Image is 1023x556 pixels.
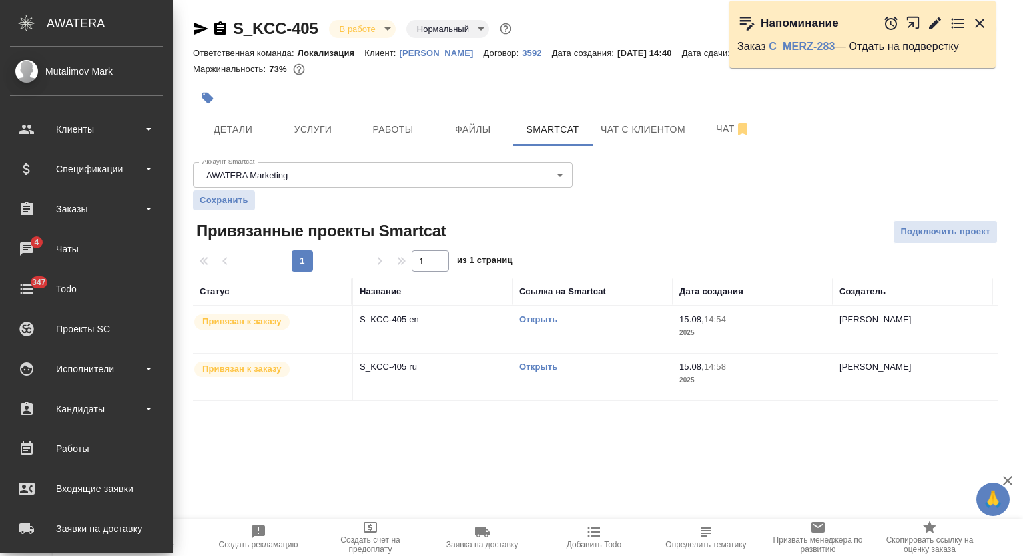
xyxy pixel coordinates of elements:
[193,21,209,37] button: Скопировать ссылку для ЯМессенджера
[269,64,290,74] p: 73%
[202,362,282,376] p: Привязан к заказу
[10,159,163,179] div: Спецификации
[298,48,365,58] p: Локализация
[193,162,573,188] div: AWATERA Marketing
[538,519,650,556] button: Добавить Todo
[200,285,230,298] div: Статус
[839,285,886,298] div: Создатель
[361,121,425,138] span: Работы
[769,41,835,52] a: C_MERZ-283
[406,20,489,38] div: В работе
[601,121,685,138] span: Чат с клиентом
[704,362,726,372] p: 14:58
[3,512,170,545] a: Заявки на доставку
[483,48,522,58] p: Договор:
[10,439,163,459] div: Работы
[10,319,163,339] div: Проекты SC
[679,374,826,387] p: 2025
[567,540,621,549] span: Добавить Todo
[874,519,986,556] button: Скопировать ссылку на оценку заказа
[679,326,826,340] p: 2025
[10,359,163,379] div: Исполнители
[10,479,163,499] div: Входящие заявки
[233,19,318,37] a: S_KCC-405
[322,535,418,554] span: Создать счет на предоплату
[839,314,912,324] p: [PERSON_NAME]
[193,190,255,210] button: Сохранить
[679,362,704,372] p: 15.08,
[281,121,345,138] span: Услуги
[119,540,174,549] span: Папка на Drive
[522,47,551,58] a: 3592
[679,314,704,324] p: 15.08,
[360,360,506,374] p: S_KCC-405 ru
[10,199,163,219] div: Заказы
[617,48,682,58] p: [DATE] 14:40
[3,472,170,505] a: Входящие заявки
[10,519,163,539] div: Заявки на доставку
[314,519,426,556] button: Создать счет на предоплату
[650,519,762,556] button: Определить тематику
[10,239,163,259] div: Чаты
[3,432,170,465] a: Работы
[552,48,617,58] p: Дата создания:
[441,121,505,138] span: Файлы
[519,362,557,372] a: Открыть
[47,10,173,37] div: AWATERA
[950,15,966,31] button: Перейти в todo
[290,61,308,78] button: 154.70 RUB; 0.91 USD;
[202,315,282,328] p: Привязан к заказу
[882,535,978,554] span: Скопировать ссылку на оценку заказа
[976,483,1010,516] button: 🙏
[10,64,163,79] div: Mutalimov Mark
[906,9,921,37] button: Открыть в новой вкладке
[665,540,746,549] span: Определить тематику
[893,220,998,244] button: Подключить проект
[682,48,733,58] p: Дата сдачи:
[329,20,396,38] div: В работе
[770,535,866,554] span: Призвать менеджера по развитию
[883,15,899,31] button: Отложить
[193,220,446,242] span: Привязанные проекты Smartcat
[202,519,314,556] button: Создать рекламацию
[400,48,484,58] p: [PERSON_NAME]
[193,48,298,58] p: Ответственная команда:
[202,170,292,181] button: AWATERA Marketing
[521,121,585,138] span: Smartcat
[737,40,988,53] p: Заказ — Отдать на подверстку
[839,362,912,372] p: [PERSON_NAME]
[519,314,557,324] a: Открыть
[3,312,170,346] a: Проекты SC
[3,272,170,306] a: 347Todo
[522,48,551,58] p: 3592
[761,17,839,30] p: Напоминание
[193,83,222,113] button: Добавить тэг
[519,285,606,298] div: Ссылка на Smartcat
[364,48,399,58] p: Клиент:
[982,485,1004,513] span: 🙏
[679,285,743,298] div: Дата создания
[360,313,506,326] p: S_KCC-405 en
[400,47,484,58] a: [PERSON_NAME]
[735,121,751,137] svg: Отписаться
[497,20,514,37] button: Доп статусы указывают на важность/срочность заказа
[701,121,765,137] span: Чат
[24,276,54,289] span: 347
[201,121,265,138] span: Детали
[193,64,269,74] p: Маржинальность:
[10,399,163,419] div: Кандидаты
[3,232,170,266] a: 4Чаты
[900,224,990,240] span: Подключить проект
[10,119,163,139] div: Клиенты
[212,21,228,37] button: Скопировать ссылку
[360,285,401,298] div: Название
[927,15,943,31] button: Редактировать
[336,23,380,35] button: В работе
[704,314,726,324] p: 14:54
[10,279,163,299] div: Todo
[26,236,47,249] span: 4
[762,519,874,556] button: Призвать менеджера по развитию
[200,194,248,207] span: Сохранить
[219,540,298,549] span: Создать рекламацию
[446,540,518,549] span: Заявка на доставку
